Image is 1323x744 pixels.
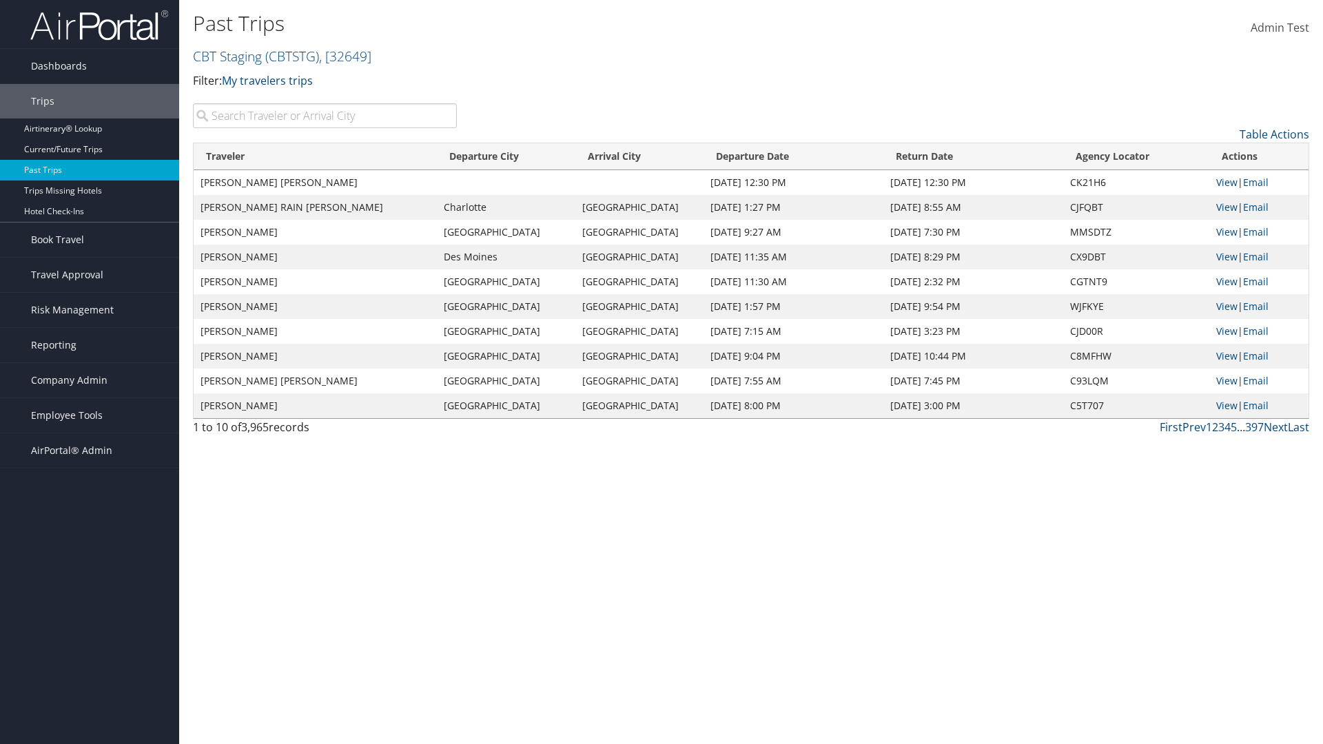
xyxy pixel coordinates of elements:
td: [GEOGRAPHIC_DATA] [437,294,576,319]
td: [DATE] 3:00 PM [883,393,1063,418]
input: Search Traveler or Arrival City [193,103,457,128]
td: | [1209,269,1309,294]
a: 4 [1224,420,1231,435]
h1: Past Trips [193,9,937,38]
td: [DATE] 9:27 AM [704,220,883,245]
a: Last [1288,420,1309,435]
td: [DATE] 12:30 PM [704,170,883,195]
td: [GEOGRAPHIC_DATA] [575,195,704,220]
td: CJFQBT [1063,195,1209,220]
td: WJFKYE [1063,294,1209,319]
a: View [1216,349,1238,362]
th: Departure Date: activate to sort column ascending [704,143,883,170]
td: | [1209,344,1309,369]
span: AirPortal® Admin [31,433,112,468]
td: | [1209,220,1309,245]
a: View [1216,300,1238,313]
td: [GEOGRAPHIC_DATA] [437,369,576,393]
td: [PERSON_NAME] RAIN [PERSON_NAME] [194,195,437,220]
span: ( CBTSTG ) [265,47,319,65]
td: [GEOGRAPHIC_DATA] [575,344,704,369]
td: [PERSON_NAME] [194,344,437,369]
p: Filter: [193,72,937,90]
td: CJD00R [1063,319,1209,344]
span: Employee Tools [31,398,103,433]
td: | [1209,319,1309,344]
a: View [1216,250,1238,263]
div: 1 to 10 of records [193,419,457,442]
span: Company Admin [31,363,107,397]
td: CX9DBT [1063,245,1209,269]
a: Admin Test [1251,7,1309,50]
span: Risk Management [31,293,114,327]
a: View [1216,225,1238,238]
a: 3 [1218,420,1224,435]
td: [GEOGRAPHIC_DATA] [575,269,704,294]
td: [DATE] 1:27 PM [704,195,883,220]
a: Table Actions [1240,127,1309,142]
td: [GEOGRAPHIC_DATA] [437,393,576,418]
td: [DATE] 10:44 PM [883,344,1063,369]
td: C93LQM [1063,369,1209,393]
a: First [1160,420,1182,435]
td: [DATE] 7:30 PM [883,220,1063,245]
td: [DATE] 9:04 PM [704,344,883,369]
td: [DATE] 8:55 AM [883,195,1063,220]
td: [PERSON_NAME] [194,269,437,294]
td: [GEOGRAPHIC_DATA] [437,220,576,245]
span: Trips [31,84,54,118]
td: [DATE] 12:30 PM [883,170,1063,195]
td: Charlotte [437,195,576,220]
a: 397 [1245,420,1264,435]
td: [DATE] 7:15 AM [704,319,883,344]
td: | [1209,294,1309,319]
a: View [1216,200,1238,214]
span: Travel Approval [31,258,103,292]
td: [DATE] 8:29 PM [883,245,1063,269]
th: Return Date: activate to sort column ascending [883,143,1063,170]
a: Email [1243,324,1269,338]
a: Email [1243,200,1269,214]
th: Traveler: activate to sort column ascending [194,143,437,170]
a: Email [1243,250,1269,263]
td: [DATE] 7:45 PM [883,369,1063,393]
a: Email [1243,349,1269,362]
a: View [1216,176,1238,189]
td: MMSDTZ [1063,220,1209,245]
a: View [1216,324,1238,338]
td: [PERSON_NAME] [194,245,437,269]
a: Email [1243,275,1269,288]
td: [GEOGRAPHIC_DATA] [437,319,576,344]
td: [GEOGRAPHIC_DATA] [575,393,704,418]
td: [GEOGRAPHIC_DATA] [437,269,576,294]
td: | [1209,170,1309,195]
span: Admin Test [1251,20,1309,35]
span: , [ 32649 ] [319,47,371,65]
th: Actions [1209,143,1309,170]
span: … [1237,420,1245,435]
td: C8MFHW [1063,344,1209,369]
td: [GEOGRAPHIC_DATA] [575,294,704,319]
td: [DATE] 1:57 PM [704,294,883,319]
a: View [1216,275,1238,288]
td: [PERSON_NAME] [194,393,437,418]
td: CK21H6 [1063,170,1209,195]
a: Email [1243,225,1269,238]
a: 5 [1231,420,1237,435]
td: [GEOGRAPHIC_DATA] [575,220,704,245]
a: Email [1243,399,1269,412]
td: C5T707 [1063,393,1209,418]
span: Reporting [31,328,76,362]
td: | [1209,393,1309,418]
img: airportal-logo.png [30,9,168,41]
a: My travelers trips [222,73,313,88]
td: | [1209,369,1309,393]
td: [DATE] 7:55 AM [704,369,883,393]
td: [PERSON_NAME] [194,220,437,245]
a: Email [1243,176,1269,189]
td: [DATE] 3:23 PM [883,319,1063,344]
td: [GEOGRAPHIC_DATA] [437,344,576,369]
span: Dashboards [31,49,87,83]
a: 2 [1212,420,1218,435]
td: [DATE] 11:35 AM [704,245,883,269]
